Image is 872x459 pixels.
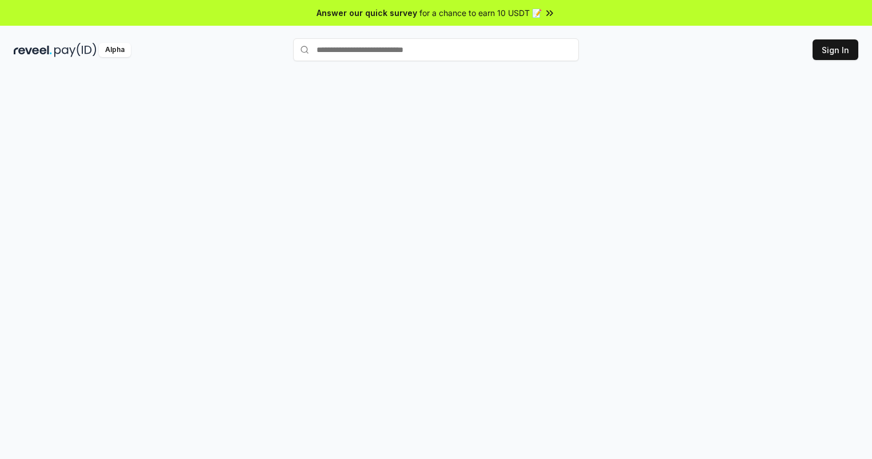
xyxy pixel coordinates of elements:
button: Sign In [813,39,858,60]
span: for a chance to earn 10 USDT 📝 [419,7,542,19]
span: Answer our quick survey [317,7,417,19]
img: pay_id [54,43,97,57]
img: reveel_dark [14,43,52,57]
div: Alpha [99,43,131,57]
